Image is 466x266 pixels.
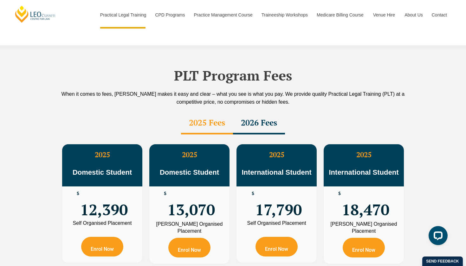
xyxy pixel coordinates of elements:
a: Enrol Now [168,238,210,257]
span: $ [338,191,341,196]
span: 17,790 [255,191,302,216]
h2: PLT Program Fees [52,68,414,83]
a: Traineeship Workshops [257,1,312,29]
a: Practical Legal Training [95,1,151,29]
span: 13,070 [167,191,215,216]
h3: 2025 [62,151,142,159]
a: [PERSON_NAME] Centre for Law [14,5,56,23]
a: About Us [400,1,427,29]
iframe: LiveChat chat widget [424,224,450,250]
a: Enrol Now [343,238,385,257]
div: Self Organised Placement [241,221,312,226]
div: 2026 Fees [233,112,285,134]
span: $ [164,191,166,196]
a: Venue Hire [368,1,400,29]
span: International Student [329,168,399,176]
span: International Student [242,168,312,176]
span: Domestic Student [160,168,219,176]
div: [PERSON_NAME] Organised Placement [154,221,225,235]
div: [PERSON_NAME] Organised Placement [328,221,399,235]
span: Domestic Student [73,168,132,176]
a: Enrol Now [256,237,298,256]
span: $ [77,191,79,196]
div: Self Organised Placement [67,221,138,226]
a: Practice Management Course [189,1,257,29]
a: Enrol Now [81,237,123,256]
a: Contact [427,1,452,29]
h3: 2025 [149,151,230,159]
h3: 2025 [236,151,317,159]
a: CPD Programs [150,1,189,29]
span: 12,390 [80,191,128,216]
a: Medicare Billing Course [312,1,368,29]
span: $ [252,191,254,196]
h3: 2025 [324,151,404,159]
span: 18,470 [342,191,389,216]
div: When it comes to fees, [PERSON_NAME] makes it easy and clear – what you see is what you pay. We p... [52,90,414,106]
div: 2025 Fees [181,112,233,134]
